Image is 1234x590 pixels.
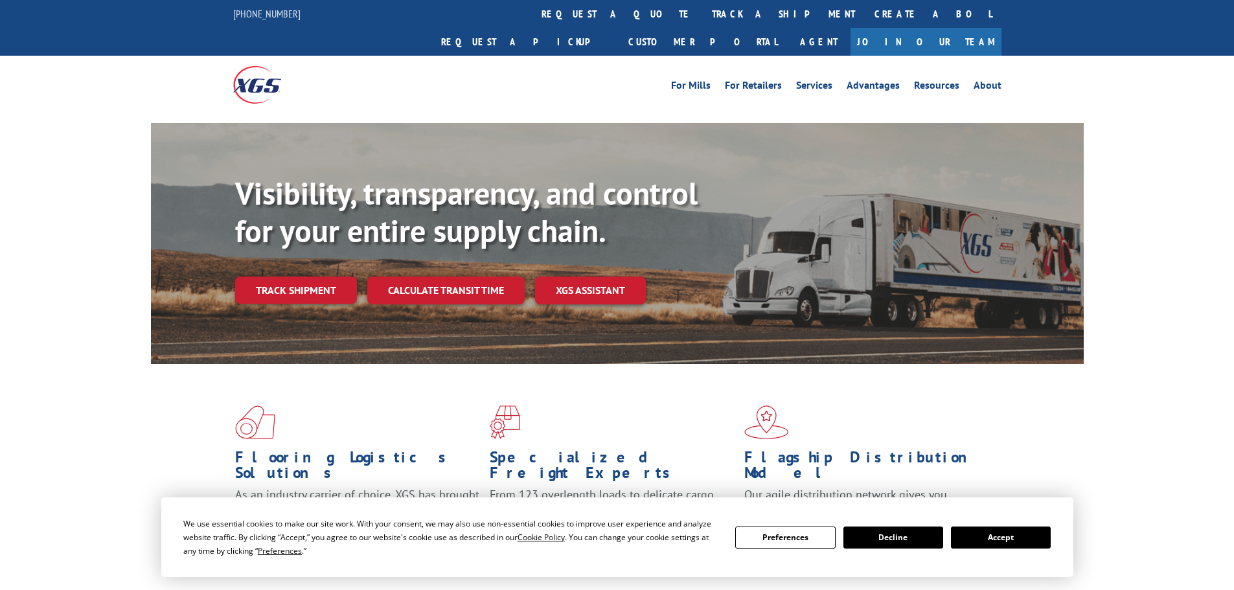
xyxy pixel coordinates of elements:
[235,173,698,251] b: Visibility, transparency, and control for your entire supply chain.
[725,80,782,95] a: For Retailers
[535,277,646,304] a: XGS ASSISTANT
[367,277,525,304] a: Calculate transit time
[744,405,789,439] img: xgs-icon-flagship-distribution-model-red
[735,527,835,549] button: Preferences
[258,545,302,556] span: Preferences
[914,80,959,95] a: Resources
[843,527,943,549] button: Decline
[490,405,520,439] img: xgs-icon-focused-on-flooring-red
[183,517,720,558] div: We use essential cookies to make our site work. With your consent, we may also use non-essential ...
[235,405,275,439] img: xgs-icon-total-supply-chain-intelligence-red
[235,487,479,533] span: As an industry carrier of choice, XGS has brought innovation and dedication to flooring logistics...
[974,80,1001,95] a: About
[744,449,989,487] h1: Flagship Distribution Model
[847,80,900,95] a: Advantages
[518,532,565,543] span: Cookie Policy
[851,28,1001,56] a: Join Our Team
[235,449,480,487] h1: Flooring Logistics Solutions
[796,80,832,95] a: Services
[671,80,711,95] a: For Mills
[490,449,735,487] h1: Specialized Freight Experts
[619,28,787,56] a: Customer Portal
[161,497,1073,577] div: Cookie Consent Prompt
[951,527,1051,549] button: Accept
[233,7,301,20] a: [PHONE_NUMBER]
[490,487,735,545] p: From 123 overlength loads to delicate cargo, our experienced staff knows the best way to move you...
[431,28,619,56] a: Request a pickup
[787,28,851,56] a: Agent
[235,277,357,304] a: Track shipment
[744,487,983,517] span: Our agile distribution network gives you nationwide inventory management on demand.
